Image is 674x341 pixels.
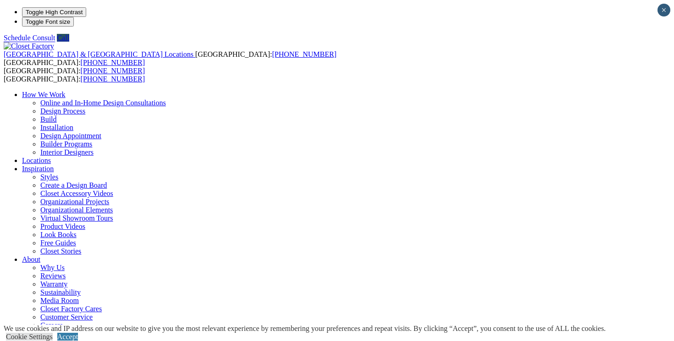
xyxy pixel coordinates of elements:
[657,4,670,16] button: Close
[40,321,63,329] a: Careers
[40,132,101,140] a: Design Appointment
[40,288,81,296] a: Sustainability
[40,198,109,206] a: Organizational Projects
[22,165,54,173] a: Inspiration
[40,115,57,123] a: Build
[40,214,113,222] a: Virtual Showroom Tours
[4,42,54,50] img: Closet Factory
[22,157,51,164] a: Locations
[272,50,336,58] a: [PHONE_NUMBER]
[4,325,606,333] div: We use cookies and IP address on our website to give you the most relevant experience by remember...
[26,18,70,25] span: Toggle Font size
[6,333,53,341] a: Cookie Settings
[22,255,40,263] a: About
[40,272,66,280] a: Reviews
[4,67,145,83] span: [GEOGRAPHIC_DATA]: [GEOGRAPHIC_DATA]:
[40,305,102,313] a: Closet Factory Cares
[22,7,86,17] button: Toggle High Contrast
[4,50,195,58] a: [GEOGRAPHIC_DATA] & [GEOGRAPHIC_DATA] Locations
[40,247,81,255] a: Closet Stories
[40,206,113,214] a: Organizational Elements
[57,34,69,42] a: Call
[81,59,145,66] a: [PHONE_NUMBER]
[22,17,74,27] button: Toggle Font size
[4,50,193,58] span: [GEOGRAPHIC_DATA] & [GEOGRAPHIC_DATA] Locations
[40,239,76,247] a: Free Guides
[40,140,92,148] a: Builder Programs
[40,99,166,107] a: Online and In-Home Design Consultations
[40,189,113,197] a: Closet Accessory Videos
[40,264,65,271] a: Why Us
[40,107,85,115] a: Design Process
[22,91,66,98] a: How We Work
[40,124,73,131] a: Installation
[40,148,94,156] a: Interior Designers
[40,231,77,238] a: Look Books
[40,181,107,189] a: Create a Design Board
[4,50,337,66] span: [GEOGRAPHIC_DATA]: [GEOGRAPHIC_DATA]:
[40,222,85,230] a: Product Videos
[26,9,83,16] span: Toggle High Contrast
[40,297,79,304] a: Media Room
[40,280,67,288] a: Warranty
[81,67,145,75] a: [PHONE_NUMBER]
[4,34,55,42] a: Schedule Consult
[40,173,58,181] a: Styles
[81,75,145,83] a: [PHONE_NUMBER]
[57,333,78,341] a: Accept
[40,313,93,321] a: Customer Service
